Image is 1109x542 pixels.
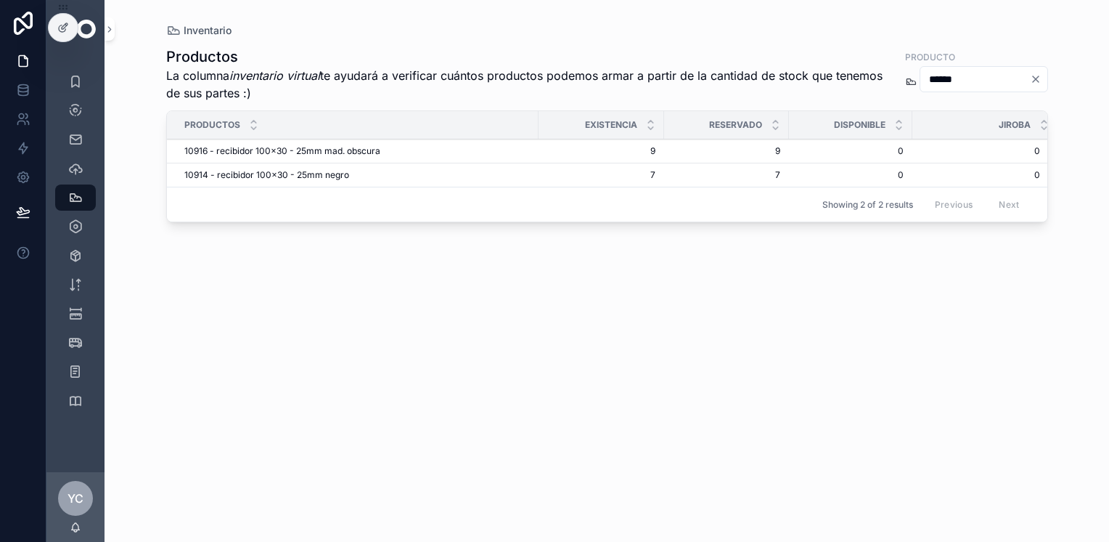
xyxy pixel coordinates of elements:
[709,119,762,131] span: Reservado
[184,169,349,181] span: 10914 - recibidor 100x30 - 25mm negro
[798,145,904,157] a: 0
[798,169,904,181] a: 0
[912,145,1040,157] a: 0
[46,58,105,433] div: scrollable content
[166,46,893,67] h1: Productos
[547,169,655,181] a: 7
[184,119,240,131] span: Productos
[166,23,232,38] a: Inventario
[67,490,83,507] span: YC
[834,119,885,131] span: Disponible
[184,169,530,181] a: 10914 - recibidor 100x30 - 25mm negro
[822,199,913,211] span: Showing 2 of 2 results
[229,68,320,83] em: inventario virtual
[1030,73,1047,85] button: Clear
[166,67,893,102] span: La columna te ayudará a verificar cuántos productos podemos armar a partir de la cantidad de stoc...
[184,145,380,157] span: 10916 - recibidor 100x30 - 25mm mad. obscura
[673,169,780,181] a: 7
[547,145,655,157] a: 9
[673,145,780,157] a: 9
[905,50,955,63] label: PRODUCTO
[999,119,1031,131] span: JIROBA
[912,169,1040,181] a: 0
[184,23,232,38] span: Inventario
[184,145,530,157] a: 10916 - recibidor 100x30 - 25mm mad. obscura
[585,119,637,131] span: Existencia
